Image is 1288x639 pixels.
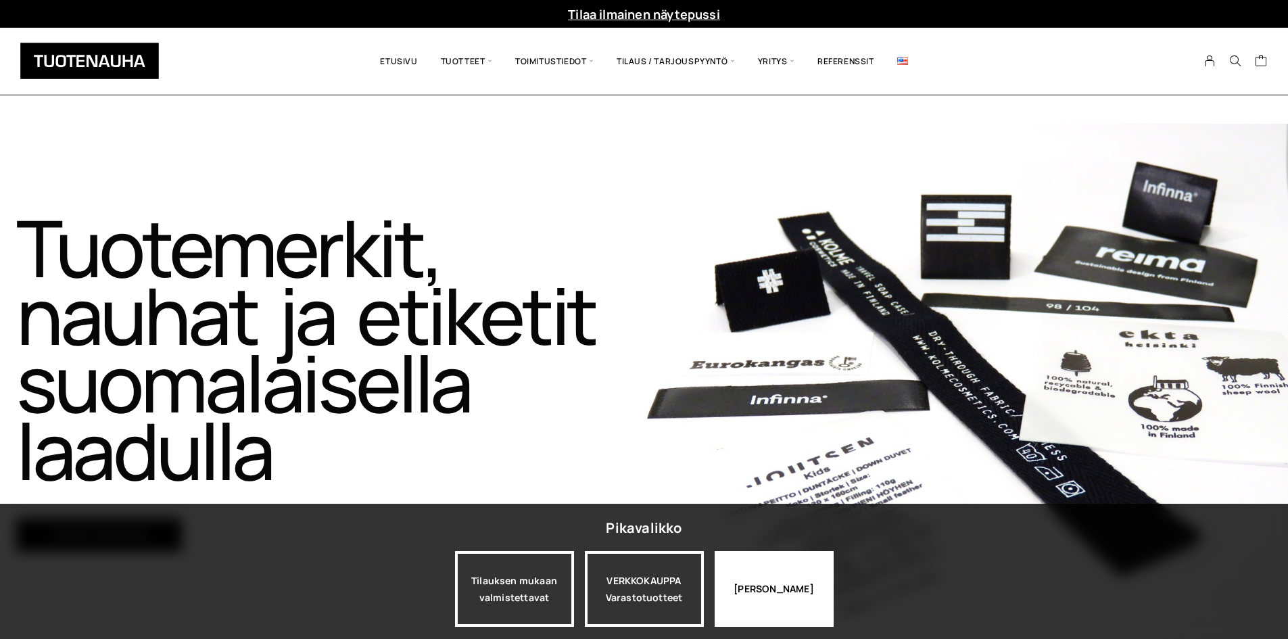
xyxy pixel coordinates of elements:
img: Tuotenauha Oy [20,43,159,79]
span: Tuotteet [429,38,504,85]
a: Cart [1255,54,1268,70]
a: My Account [1197,55,1223,67]
a: Etusivu [368,38,429,85]
span: Toimitustiedot [504,38,605,85]
a: Referenssit [806,38,886,85]
button: Search [1222,55,1248,67]
a: Tilauksen mukaan valmistettavat [455,551,574,627]
img: English [897,57,908,65]
a: Tilaa ilmainen näytepussi [568,6,720,22]
div: [PERSON_NAME] [715,551,834,627]
div: Pikavalikko [606,516,682,540]
a: VERKKOKAUPPAVarastotuotteet [585,551,704,627]
div: VERKKOKAUPPA Varastotuotteet [585,551,704,627]
span: Yritys [746,38,806,85]
h1: Tuotemerkit, nauhat ja etiketit suomalaisella laadulla​ [16,214,642,484]
span: Tilaus / Tarjouspyyntö [605,38,746,85]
